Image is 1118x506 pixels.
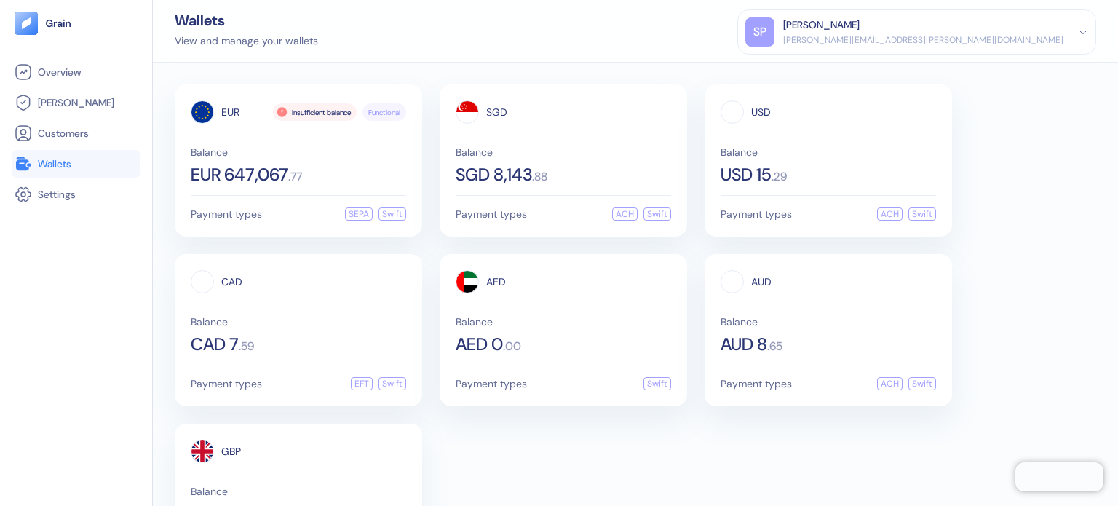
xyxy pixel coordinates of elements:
div: Swift [378,207,406,221]
span: EUR 647,067 [191,166,288,183]
div: ACH [877,207,903,221]
a: Settings [15,186,138,203]
img: logo-tablet-V2.svg [15,12,38,35]
div: ACH [612,207,638,221]
div: Swift [908,377,936,390]
span: Overview [38,65,81,79]
div: Swift [908,207,936,221]
span: . 65 [767,341,782,352]
div: [PERSON_NAME][EMAIL_ADDRESS][PERSON_NAME][DOMAIN_NAME] [783,33,1063,47]
a: [PERSON_NAME] [15,94,138,111]
span: AED [486,277,506,287]
div: [PERSON_NAME] [783,17,860,33]
iframe: Chatra live chat [1015,462,1103,491]
span: USD 15 [721,166,772,183]
span: CAD [221,277,242,287]
div: ACH [877,377,903,390]
span: AED 0 [456,336,503,353]
span: AUD 8 [721,336,767,353]
div: View and manage your wallets [175,33,318,49]
span: Balance [191,147,406,157]
span: GBP [221,446,241,456]
span: . 59 [239,341,254,352]
span: Functional [368,107,400,118]
a: Overview [15,63,138,81]
span: . 00 [503,341,521,352]
span: Payment types [721,209,792,219]
span: Balance [721,147,936,157]
span: EUR [221,107,239,117]
span: USD [751,107,771,117]
div: SP [745,17,774,47]
span: Balance [456,147,671,157]
span: Balance [456,317,671,327]
span: AUD [751,277,772,287]
span: Payment types [456,209,527,219]
img: logo [45,18,72,28]
a: Wallets [15,155,138,173]
span: . 77 [288,171,302,183]
span: Payment types [191,379,262,389]
span: Wallets [38,157,71,171]
div: Insufficient balance [273,103,357,121]
span: . 88 [532,171,547,183]
div: Swift [643,207,671,221]
span: SGD [486,107,507,117]
span: Payment types [721,379,792,389]
div: SEPA [345,207,373,221]
div: Wallets [175,13,318,28]
span: . 29 [772,171,787,183]
a: Customers [15,124,138,142]
span: Payment types [191,209,262,219]
span: Balance [191,486,406,497]
span: Balance [721,317,936,327]
div: Swift [378,377,406,390]
div: EFT [351,377,373,390]
span: Balance [191,317,406,327]
div: Swift [643,377,671,390]
span: Customers [38,126,89,141]
span: CAD 7 [191,336,239,353]
span: Settings [38,187,76,202]
span: Payment types [456,379,527,389]
span: [PERSON_NAME] [38,95,114,110]
span: SGD 8,143 [456,166,532,183]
